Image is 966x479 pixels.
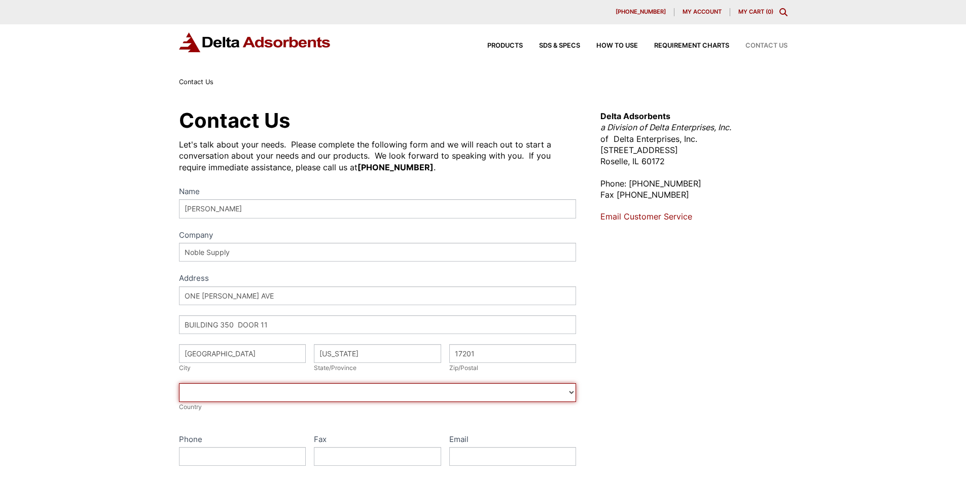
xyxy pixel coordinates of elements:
div: Toggle Modal Content [779,8,788,16]
strong: Delta Adsorbents [600,111,670,121]
div: Country [179,402,577,412]
div: Zip/Postal [449,363,577,373]
label: Fax [314,433,441,448]
p: of Delta Enterprises, Inc. [STREET_ADDRESS] Roselle, IL 60172 [600,110,787,167]
a: How to Use [580,43,638,49]
div: City [179,363,306,373]
div: Let's talk about your needs. Please complete the following form and we will reach out to start a ... [179,139,577,173]
a: SDS & SPECS [523,43,580,49]
span: Contact Us [179,78,213,86]
h1: Contact Us [179,110,577,131]
span: How to Use [596,43,638,49]
span: Requirement Charts [654,43,729,49]
label: Phone [179,433,306,448]
img: Delta Adsorbents [179,32,331,52]
a: [PHONE_NUMBER] [607,8,674,16]
a: Contact Us [729,43,788,49]
strong: [PHONE_NUMBER] [357,162,434,172]
div: State/Province [314,363,441,373]
span: SDS & SPECS [539,43,580,49]
em: a Division of Delta Enterprises, Inc. [600,122,731,132]
span: My account [683,9,722,15]
a: Requirement Charts [638,43,729,49]
a: My account [674,8,730,16]
span: [PHONE_NUMBER] [616,9,666,15]
a: Products [471,43,523,49]
label: Email [449,433,577,448]
a: My Cart (0) [738,8,773,15]
label: Name [179,185,577,200]
div: Address [179,272,577,286]
span: Products [487,43,523,49]
label: Company [179,229,577,243]
span: Contact Us [745,43,788,49]
a: Email Customer Service [600,211,692,222]
p: Phone: [PHONE_NUMBER] Fax [PHONE_NUMBER] [600,178,787,201]
span: 0 [768,8,771,15]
